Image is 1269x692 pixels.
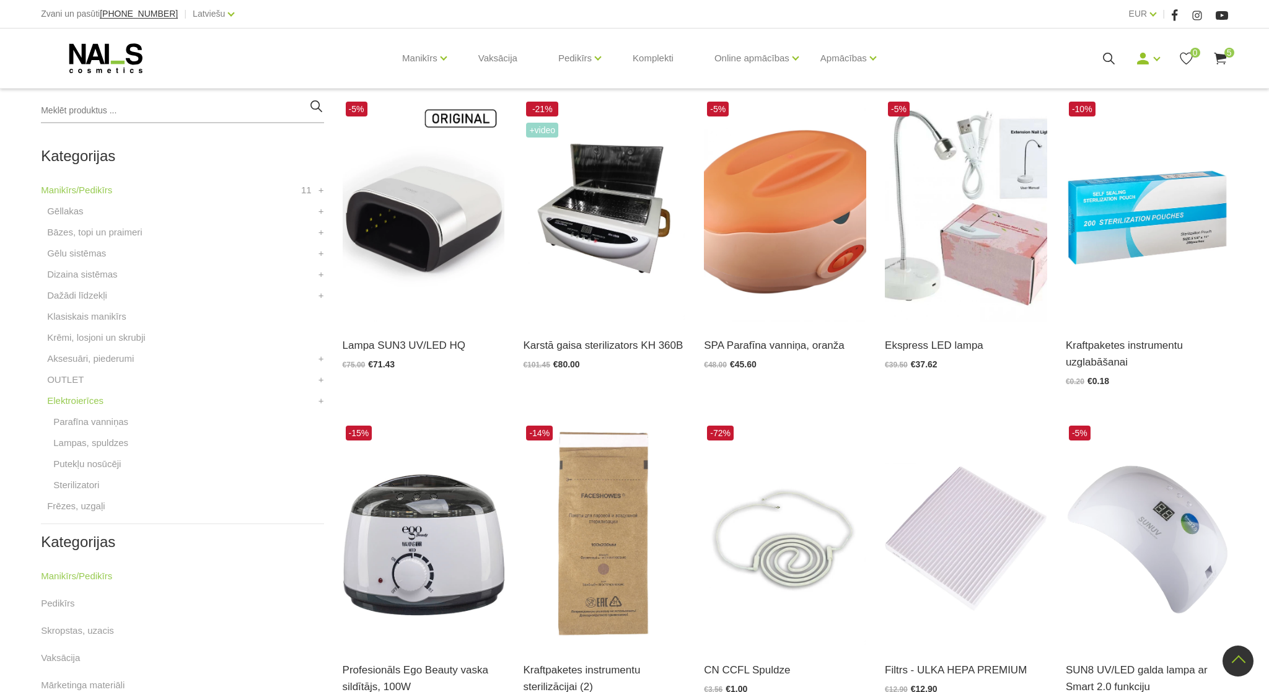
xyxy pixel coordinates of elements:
h2: Kategorijas [41,534,323,550]
span: €48.00 [704,361,727,369]
a: 5 [1213,51,1228,66]
a: Apmācības [820,33,867,83]
a: + [318,372,324,387]
div: Zvani un pasūti [41,6,178,22]
img: Modelis: SUNUV 3Jauda: 48WViļņu garums: 365+405nmKalpošanas ilgums: 50000 HRSPogas vadība:10s/30s... [343,99,505,322]
a: Elektroierīces [47,393,103,408]
span: €0.20 [1066,377,1084,386]
span: €45.60 [730,359,757,369]
a: Ekspress LED lampa [885,337,1047,354]
img: Karstā gaisa sterilizatoru var izmantot skaistumkopšanas salonos, manikīra kabinetos, ēdināšanas ... [523,99,685,322]
span: | [1162,6,1165,22]
span: -5% [1069,426,1091,440]
a: + [318,246,324,261]
a: Klasiskais manikīrs [47,309,126,324]
a: [PHONE_NUMBER] [100,9,178,19]
img: Kraftpaketes instrumentu uzglabāšanai.Pieejami dažādi izmēri:135x280mm140x260mm90x260mm... [1066,99,1228,322]
a: Dažādi līdzekļi [47,288,107,303]
span: €39.50 [885,361,908,369]
a: + [318,267,324,282]
span: -21% [526,102,558,116]
a: OUTLET [47,372,84,387]
img: Ekspress LED lampa.Ideāli piemērota šī brīža aktuālākajai gēla nagu pieaudzēšanas metodei - ekspr... [885,99,1047,322]
span: -15% [346,426,372,440]
a: + [318,393,324,408]
a: Frēzes, uzgaļi [47,499,105,514]
span: -14% [526,426,553,440]
a: Gēlu sistēmas [47,246,106,261]
span: €71.43 [368,359,395,369]
a: + [318,204,324,219]
a: Kraftpaketes instrumentu uzglabāšanai [1066,337,1228,370]
input: Meklēt produktus ... [41,99,323,123]
a: Aksesuāri, piederumi [47,351,134,366]
span: | [184,6,187,22]
a: 0 [1179,51,1194,66]
span: 11 [301,183,312,198]
img: Sun8 - pārnēsājama UV LED lampa. Specifikācijas: - Darbojas ar VISIEM gēliem un gēla lakām - Auto... [1066,423,1228,646]
span: €101.45 [523,361,550,369]
a: + [318,351,324,366]
span: -5% [707,102,729,116]
a: EUR [1129,6,1148,21]
a: Pedikīrs [558,33,592,83]
a: Online apmācības [714,33,789,83]
img: CCFL lampas spuldze 12W. Aptuvenais kalpošanas laiks 6 mēneši.... [704,423,866,646]
a: Latviešu [193,6,225,21]
a: CN CCFL Spuldze [704,662,866,678]
span: -10% [1069,102,1096,116]
span: 0 [1190,48,1200,58]
span: €75.00 [343,361,366,369]
a: Karstā gaisa sterilizators KH 360B [523,337,685,354]
a: Putekļu nosūcēji [53,457,121,471]
a: Manikīrs/Pedikīrs [41,183,112,198]
a: + [318,183,324,198]
img: Kraftpaketes instrumentu sterilizācijaiPieejamie izmēri:100x200mm... [523,423,685,646]
a: Skropstas, uzacis [41,623,114,638]
a: Sterilizatori [53,478,99,493]
span: €80.00 [553,359,580,369]
h2: Kategorijas [41,148,323,164]
a: Manikīrs/Pedikīrs [41,569,112,584]
a: Pedikīrs [41,596,74,611]
span: -5% [346,102,367,116]
a: SPA Parafīna vanniņa, oranža [704,337,866,354]
span: -72% [707,426,734,440]
a: Vaksācija [468,28,527,88]
a: Vaksācija [41,650,80,665]
img: Filtrs paredzēts manikīra putekļu savācējam PREMIUM... [885,423,1047,646]
a: Parafīna vanniņas [53,414,128,429]
span: €0.18 [1087,376,1109,386]
img: Profesionāls Ego Beauty vaska sildītājsWaxing100 ir ražots no izturīgas ABS plastmasas, un tam ir... [343,423,505,646]
span: +Video [526,123,558,138]
a: + [318,288,324,303]
span: €37.62 [911,359,937,369]
a: + [318,225,324,240]
a: Dizaina sistēmas [47,267,117,282]
span: -5% [888,102,910,116]
a: Gēllakas [47,204,83,219]
a: Lampa SUN3 UV/LED HQ [343,337,505,354]
a: Krēmi, losjoni un skrubji [47,330,145,345]
img: Parafīna vanniņa roku un pēdu procedūrām. Parafīna aplikācijas momentāli padara ādu ļoti zīdainu,... [704,99,866,322]
a: Bāzes, topi un praimeri [47,225,142,240]
a: Lampas, spuldzes [53,436,128,450]
a: Komplekti [623,28,683,88]
span: 5 [1224,48,1234,58]
a: Filtrs - ULKA HEPA PREMIUM [885,662,1047,678]
a: Manikīrs [402,33,437,83]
